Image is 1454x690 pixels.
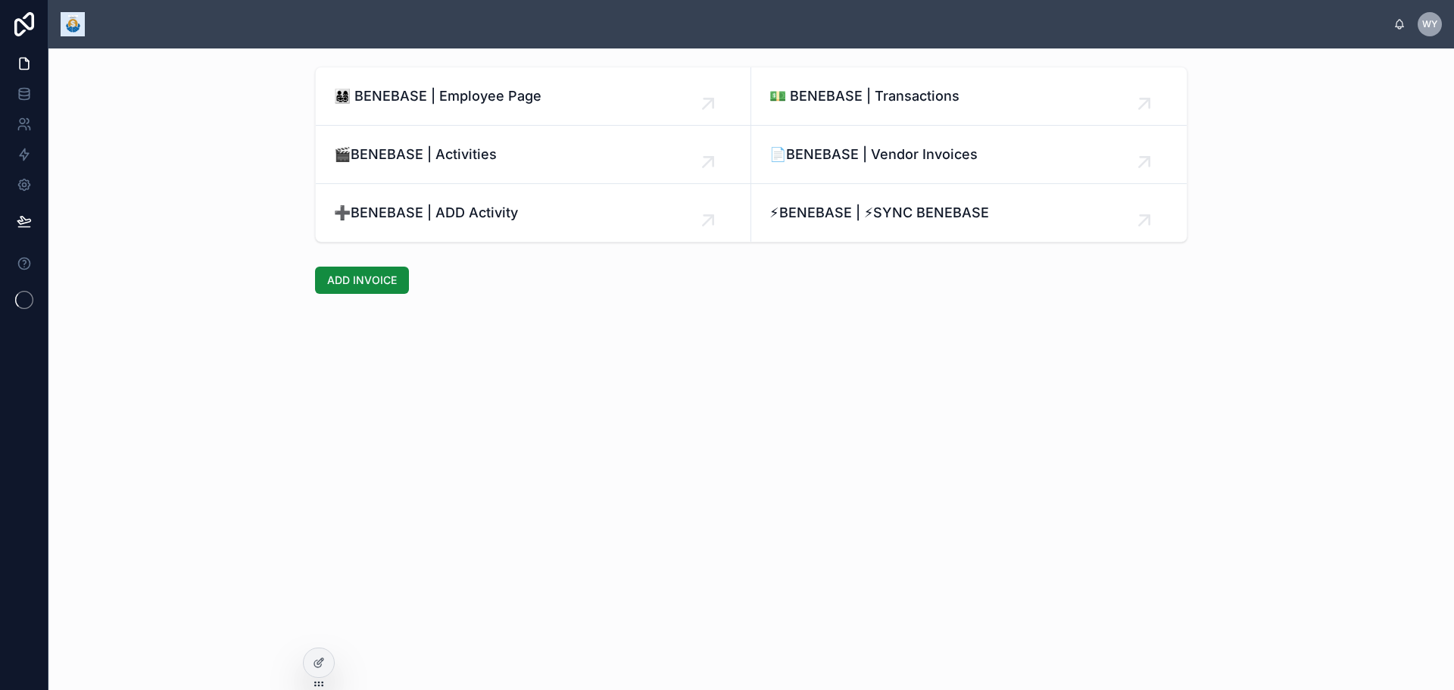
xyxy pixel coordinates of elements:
[1422,18,1437,30] span: WY
[327,273,397,288] span: ADD INVOICE
[751,67,1187,126] a: 💵 BENEBASE | Transactions
[334,144,497,165] span: 🎬BENEBASE | Activities
[751,126,1187,184] a: 📄BENEBASE | Vendor Invoices
[97,20,1393,27] div: scrollable content
[316,184,751,242] a: ➕BENEBASE | ADD Activity
[769,144,978,165] span: 📄BENEBASE | Vendor Invoices
[315,267,409,294] button: ADD INVOICE
[61,12,85,36] img: App logo
[316,126,751,184] a: 🎬BENEBASE | Activities
[769,86,959,107] span: 💵 BENEBASE | Transactions
[751,184,1187,242] a: ⚡BENEBASE | ⚡SYNC BENEBASE
[769,202,989,223] span: ⚡BENEBASE | ⚡SYNC BENEBASE
[334,86,541,107] span: 👨‍👩‍👧‍👦 BENEBASE | Employee Page
[316,67,751,126] a: 👨‍👩‍👧‍👦 BENEBASE | Employee Page
[334,202,518,223] span: ➕BENEBASE | ADD Activity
